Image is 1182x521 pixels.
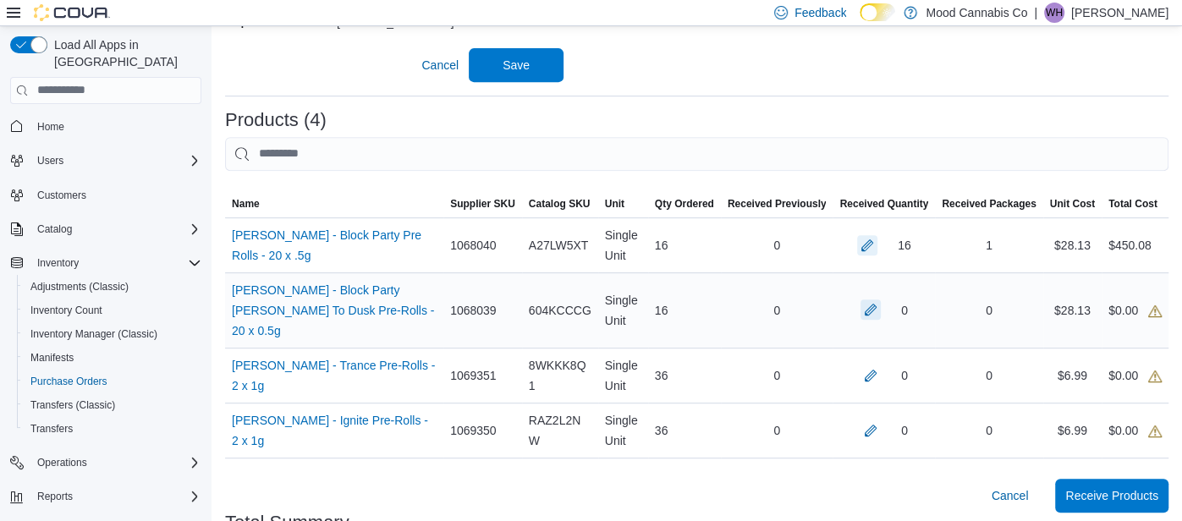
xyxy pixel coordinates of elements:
[24,300,109,321] a: Inventory Count
[898,235,911,255] div: 16
[648,359,721,392] div: 36
[942,197,1036,211] span: Received Packages
[1034,3,1037,23] p: |
[648,228,721,262] div: 16
[17,393,208,417] button: Transfers (Classic)
[17,322,208,346] button: Inventory Manager (Classic)
[721,228,833,262] div: 0
[598,218,648,272] div: Single Unit
[721,359,833,392] div: 0
[839,197,928,211] span: Received Quantity
[648,293,721,327] div: 16
[17,346,208,370] button: Manifests
[860,21,860,22] span: Dark Mode
[30,219,79,239] button: Catalog
[992,487,1029,504] span: Cancel
[721,293,833,327] div: 0
[17,299,208,322] button: Inventory Count
[24,324,201,344] span: Inventory Manager (Classic)
[901,300,908,321] div: 0
[24,348,201,368] span: Manifests
[47,36,201,70] span: Load All Apps in [GEOGRAPHIC_DATA]
[3,183,208,207] button: Customers
[232,280,437,341] a: [PERSON_NAME] - Block Party [PERSON_NAME] To Dusk Pre-Rolls - 20 x 0.5g
[901,420,908,441] div: 0
[655,197,714,211] span: Qty Ordered
[3,114,208,139] button: Home
[1043,414,1102,447] div: $6.99
[1108,420,1162,441] div: $0.00
[443,190,522,217] button: Supplier SKU
[1055,479,1168,513] button: Receive Products
[450,235,497,255] span: 1068040
[24,395,122,415] a: Transfers (Classic)
[30,452,94,473] button: Operations
[24,300,201,321] span: Inventory Count
[30,422,73,436] span: Transfers
[1043,359,1102,392] div: $6.99
[225,137,1168,171] input: This is a search bar. After typing your query, hit enter to filter the results lower in the page.
[935,414,1042,447] div: 0
[17,275,208,299] button: Adjustments (Classic)
[529,300,591,321] span: 604KCCCG
[598,403,648,458] div: Single Unit
[37,456,87,469] span: Operations
[37,120,64,134] span: Home
[450,420,497,441] span: 1069350
[794,4,846,21] span: Feedback
[30,185,93,206] a: Customers
[450,300,497,321] span: 1068039
[985,479,1036,513] button: Cancel
[30,253,201,273] span: Inventory
[935,293,1042,327] div: 0
[24,419,80,439] a: Transfers
[1108,197,1157,211] span: Total Cost
[24,371,114,392] a: Purchase Orders
[34,4,110,21] img: Cova
[1108,365,1162,386] div: $0.00
[935,228,1042,262] div: 1
[926,3,1027,23] p: Mood Cannabis Co
[1050,197,1095,211] span: Unit Cost
[1046,3,1063,23] span: WH
[450,197,515,211] span: Supplier SKU
[24,348,80,368] a: Manifests
[30,486,201,507] span: Reports
[17,417,208,441] button: Transfers
[529,355,591,396] span: 8WKKK8Q1
[232,225,437,266] a: [PERSON_NAME] - Block Party Pre Rolls - 20 x .5g
[529,235,589,255] span: A27LW5XT
[415,48,465,82] button: Cancel
[30,219,201,239] span: Catalog
[24,277,201,297] span: Adjustments (Classic)
[30,151,70,171] button: Users
[648,414,721,447] div: 36
[503,57,530,74] span: Save
[37,256,79,270] span: Inventory
[30,327,157,341] span: Inventory Manager (Classic)
[30,116,201,137] span: Home
[901,365,908,386] div: 0
[24,371,201,392] span: Purchase Orders
[605,197,624,211] span: Unit
[232,410,437,451] a: [PERSON_NAME] - Ignite Pre-Rolls - 2 x 1g
[30,280,129,293] span: Adjustments (Classic)
[1043,228,1102,262] div: $28.13
[1108,235,1152,255] div: $450.08
[30,375,107,388] span: Purchase Orders
[728,197,827,211] span: Received Previously
[469,48,564,82] button: Save
[232,197,260,211] span: Name
[1071,3,1168,23] p: [PERSON_NAME]
[24,419,201,439] span: Transfers
[37,490,73,503] span: Reports
[529,197,591,211] span: Catalog SKU
[3,451,208,474] button: Operations
[37,189,86,202] span: Customers
[24,324,164,344] a: Inventory Manager (Classic)
[598,348,648,403] div: Single Unit
[721,414,833,447] div: 0
[450,365,497,386] span: 1069351
[30,253,85,273] button: Inventory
